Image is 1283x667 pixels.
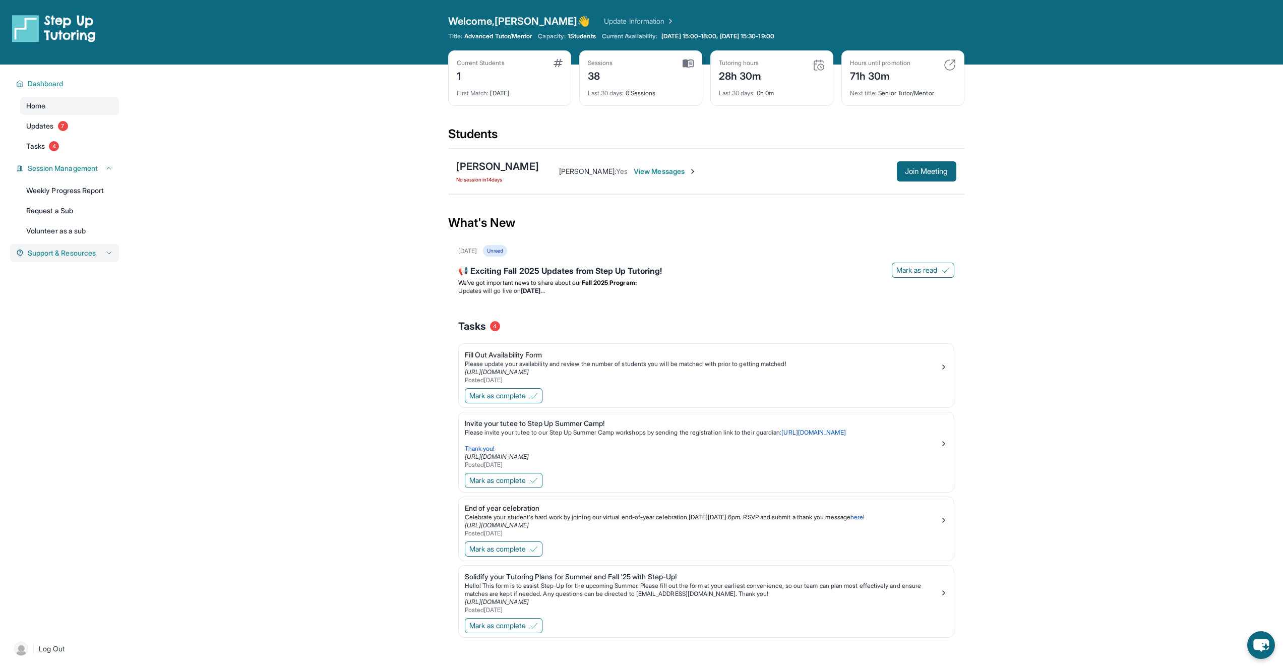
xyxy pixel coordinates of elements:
button: Support & Resources [24,248,113,258]
div: 1 [457,67,505,83]
a: Fill Out Availability FormPlease update your availability and review the number of students you w... [459,344,954,386]
span: [PERSON_NAME] : [559,167,616,175]
button: Mark as complete [465,618,542,633]
img: card [944,59,956,71]
span: 1 Students [568,32,596,40]
span: No session in 14 days [456,175,539,184]
p: Please invite your tutee to our Step Up Summer Camp workshops by sending the registration link to... [465,429,940,437]
span: We’ve got important news to share about our [458,279,582,286]
span: Mark as read [896,265,938,275]
button: Mark as complete [465,541,542,557]
img: Mark as complete [530,476,538,484]
a: Invite your tutee to Step Up Summer Camp!Please invite your tutee to our Step Up Summer Camp work... [459,412,954,471]
div: Unread [483,245,507,257]
span: Dashboard [28,79,64,89]
span: Celebrate your student's hard work by joining our virtual end-of-year celebration [DATE][DATE] 6p... [465,513,850,521]
span: Current Availability: [602,32,657,40]
span: Join Meeting [905,168,948,174]
img: Mark as complete [530,622,538,630]
strong: [DATE] [521,287,544,294]
img: user-img [14,642,28,656]
button: Session Management [24,163,113,173]
img: Chevron-Right [689,167,697,175]
span: Last 30 days : [719,89,755,97]
a: |Log Out [10,638,119,660]
a: [URL][DOMAIN_NAME] [465,521,529,529]
strong: Fall 2025 Program: [582,279,637,286]
span: Welcome, [PERSON_NAME] 👋 [448,14,590,28]
a: [URL][DOMAIN_NAME] [465,368,529,376]
span: Home [26,101,45,111]
a: [URL][DOMAIN_NAME] [781,429,845,436]
div: Students [448,126,964,148]
span: Advanced Tutor/Mentor [464,32,532,40]
a: Updates7 [20,117,119,135]
div: Tutoring hours [719,59,762,67]
div: Sessions [588,59,613,67]
span: First Match : [457,89,489,97]
div: 38 [588,67,613,83]
a: [URL][DOMAIN_NAME] [465,598,529,605]
div: Posted [DATE] [465,606,940,614]
div: What's New [448,201,964,245]
span: Yes [616,167,628,175]
span: Updates [26,121,54,131]
img: card [683,59,694,68]
span: Mark as complete [469,475,526,486]
span: Log Out [39,644,65,654]
a: Home [20,97,119,115]
div: [DATE] [458,247,477,255]
a: here [850,513,863,521]
span: 7 [58,121,68,131]
a: Solidify your Tutoring Plans for Summer and Fall '25 with Step-Up!Hello! This form is to assist S... [459,566,954,616]
a: Volunteer as a sub [20,222,119,240]
button: Mark as complete [465,473,542,488]
img: card [554,59,563,67]
div: Posted [DATE] [465,461,940,469]
button: Mark as read [892,263,954,278]
span: Capacity: [538,32,566,40]
span: Mark as complete [469,391,526,401]
img: card [813,59,825,71]
img: logo [12,14,96,42]
span: Next title : [850,89,877,97]
img: Mark as read [942,266,950,274]
div: [DATE] [457,83,563,97]
span: Title: [448,32,462,40]
button: Mark as complete [465,388,542,403]
div: End of year celebration [465,503,940,513]
p: Hello! This form is to assist Step-Up for the upcoming Summer. Please fill out the form at your e... [465,582,940,598]
div: Please update your availability and review the number of students you will be matched with prior ... [465,360,940,368]
a: Weekly Progress Report [20,181,119,200]
span: Tasks [458,319,486,333]
span: Thank you! [465,445,495,452]
span: | [32,643,35,655]
img: Mark as complete [530,392,538,400]
div: Fill Out Availability Form [465,350,940,360]
span: 4 [49,141,59,151]
div: Posted [DATE] [465,376,940,384]
button: Join Meeting [897,161,956,181]
div: Hours until promotion [850,59,910,67]
div: 0h 0m [719,83,825,97]
span: Last 30 days : [588,89,624,97]
span: Mark as complete [469,544,526,554]
div: Solidify your Tutoring Plans for Summer and Fall '25 with Step-Up! [465,572,940,582]
div: [PERSON_NAME] [456,159,539,173]
div: Current Students [457,59,505,67]
img: Mark as complete [530,545,538,553]
a: End of year celebrationCelebrate your student's hard work by joining our virtual end-of-year cele... [459,497,954,539]
a: Request a Sub [20,202,119,220]
p: ! [465,513,940,521]
a: Update Information [604,16,675,26]
button: Dashboard [24,79,113,89]
span: Tasks [26,141,45,151]
span: [DATE] 15:00-18:00, [DATE] 15:30-19:00 [661,32,774,40]
span: Session Management [28,163,98,173]
img: Chevron Right [664,16,675,26]
span: 4 [490,321,500,331]
a: [URL][DOMAIN_NAME] [465,453,529,460]
div: Invite your tutee to Step Up Summer Camp! [465,418,940,429]
div: 71h 30m [850,67,910,83]
button: chat-button [1247,631,1275,659]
